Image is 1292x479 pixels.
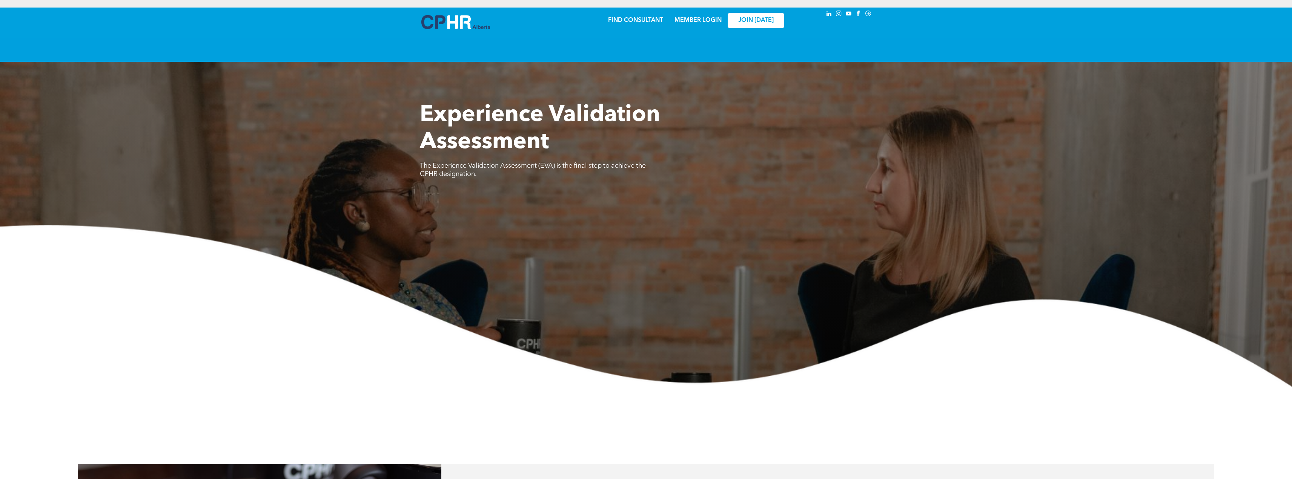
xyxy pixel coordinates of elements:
img: A blue and white logo for cp alberta [421,15,490,29]
a: linkedin [825,9,833,20]
a: youtube [845,9,853,20]
a: FIND CONSULTANT [608,17,663,23]
a: facebook [854,9,863,20]
span: JOIN [DATE] [738,17,774,24]
a: MEMBER LOGIN [674,17,722,23]
span: The Experience Validation Assessment (EVA) is the final step to achieve the CPHR designation. [420,162,646,178]
a: JOIN [DATE] [728,13,784,28]
a: Social network [864,9,873,20]
a: instagram [835,9,843,20]
span: Experience Validation Assessment [420,104,660,154]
